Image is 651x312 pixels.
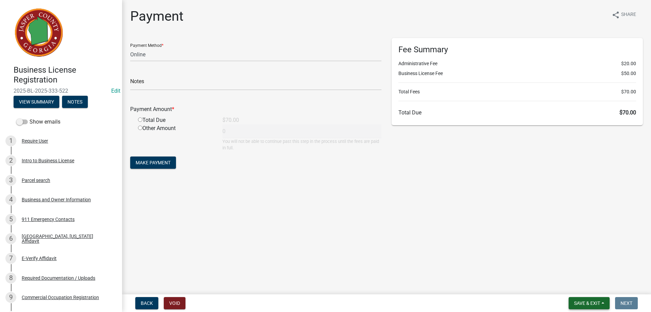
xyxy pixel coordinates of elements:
[5,292,16,303] div: 9
[569,297,610,309] button: Save & Exit
[621,88,636,95] span: $70.00
[133,124,217,151] div: Other Amount
[14,88,108,94] span: 2025-BL-2025-333-522
[574,300,600,306] span: Save & Exit
[620,300,632,306] span: Next
[16,118,60,126] label: Show emails
[135,297,158,309] button: Back
[62,96,88,108] button: Notes
[130,157,176,169] button: Make Payment
[5,194,16,205] div: 4
[22,217,75,222] div: 911 Emergency Contacts
[22,295,99,300] div: Commercial Occupation Registration
[5,155,16,166] div: 2
[619,109,636,116] span: $70.00
[22,158,74,163] div: Intro to Business License
[606,8,642,21] button: shareShare
[22,256,57,261] div: E-Verify Affidavit
[130,8,183,24] h1: Payment
[22,276,95,280] div: Required Documentation / Uploads
[22,234,111,243] div: [GEOGRAPHIC_DATA], [US_STATE] Affidavit
[22,139,48,143] div: Require User
[141,300,153,306] span: Back
[22,178,50,183] div: Parcel search
[5,175,16,186] div: 3
[111,88,120,94] wm-modal-confirm: Edit Application Number
[398,109,636,116] h6: Total Due
[133,116,217,124] div: Total Due
[14,7,64,58] img: Jasper County, Georgia
[621,60,636,67] span: $20.00
[164,297,185,309] button: Void
[22,197,91,202] div: Business and Owner Information
[398,70,636,77] li: Business License Fee
[14,65,117,85] h4: Business License Registration
[621,70,636,77] span: $50.00
[5,273,16,283] div: 8
[136,160,171,165] span: Make Payment
[5,253,16,264] div: 7
[14,96,59,108] button: View Summary
[14,99,59,105] wm-modal-confirm: Summary
[111,88,120,94] a: Edit
[398,60,636,67] li: Administrative Fee
[398,45,636,55] h6: Fee Summary
[5,214,16,225] div: 5
[62,99,88,105] wm-modal-confirm: Notes
[5,233,16,244] div: 6
[125,105,387,113] div: Payment Amount
[612,11,620,19] i: share
[398,88,636,95] li: Total Fees
[621,11,636,19] span: Share
[5,135,16,146] div: 1
[615,297,638,309] button: Next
